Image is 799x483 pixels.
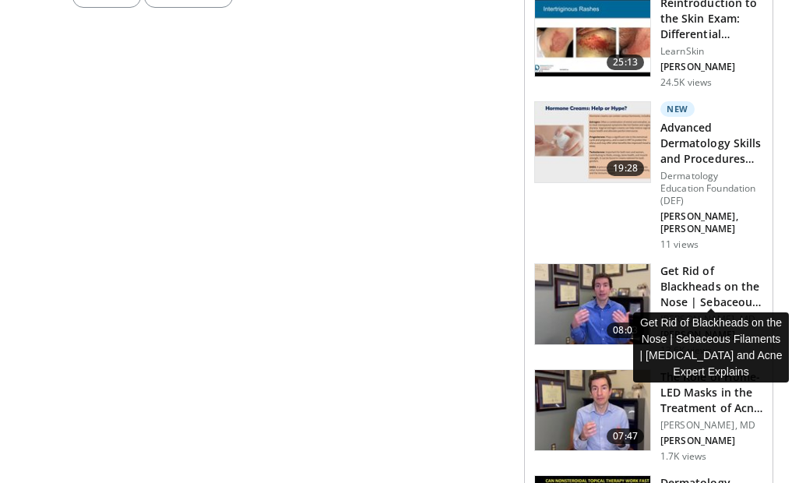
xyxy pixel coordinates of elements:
[534,263,763,357] a: 08:03 Get Rid of Blackheads on the Nose | Sebaceous Filaments | Dermatolog… [PERSON_NAME], MD [PE...
[660,45,763,58] p: LearnSkin
[660,101,695,117] p: New
[535,102,650,183] img: dd29cf01-09ec-4981-864e-72915a94473e.150x105_q85_crop-smart_upscale.jpg
[607,160,644,176] span: 19:28
[660,263,763,310] h3: Get Rid of Blackheads on the Nose | Sebaceous Filaments | Dermatolog…
[660,435,763,447] p: [PERSON_NAME]
[633,312,789,383] div: Get Rid of Blackheads on the Nose | Sebaceous Filaments | [MEDICAL_DATA] and Acne Expert Explains
[534,101,763,251] a: 19:28 New Advanced Dermatology Skills and Procedures Panel by Drs. [PERSON_NAME] Chil… Dermatolog...
[660,419,763,432] p: [PERSON_NAME], MD
[660,210,763,235] p: [PERSON_NAME], [PERSON_NAME]
[660,369,763,416] h3: The Role of Home-LED Masks in the Treatment of Acne | [MEDICAL_DATA] …
[535,370,650,451] img: bdc749e8-e5f5-404f-8c3a-bce07f5c1739.150x105_q85_crop-smart_upscale.jpg
[660,76,712,89] p: 24.5K views
[660,238,699,251] p: 11 views
[607,55,644,70] span: 25:13
[607,428,644,444] span: 07:47
[534,369,763,463] a: 07:47 The Role of Home-LED Masks in the Treatment of Acne | [MEDICAL_DATA] … [PERSON_NAME], MD [P...
[660,120,763,167] h3: Advanced Dermatology Skills and Procedures Panel by Drs. [PERSON_NAME] Chil…
[607,323,644,338] span: 08:03
[660,61,763,73] p: [PERSON_NAME]
[660,170,763,207] p: Dermatology Education Foundation (DEF)
[535,264,650,345] img: 54dc8b42-62c8-44d6-bda4-e2b4e6a7c56d.150x105_q85_crop-smart_upscale.jpg
[660,450,706,463] p: 1.7K views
